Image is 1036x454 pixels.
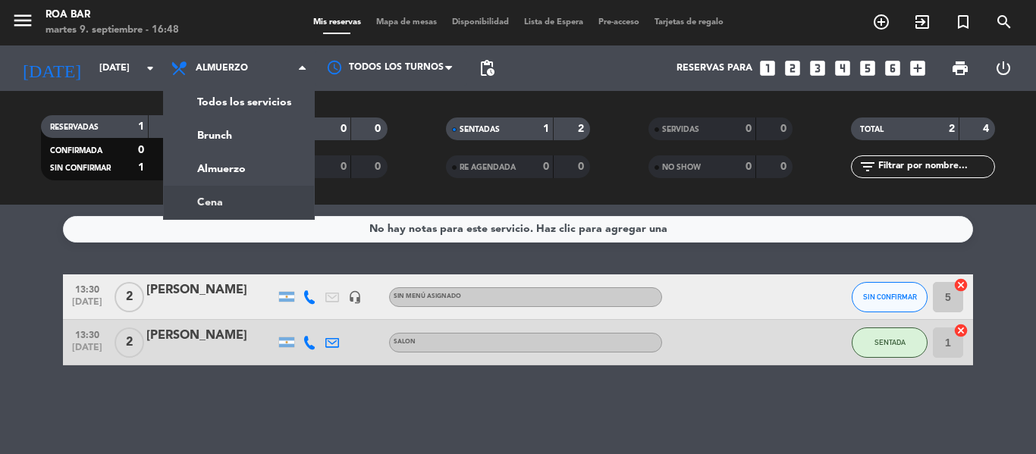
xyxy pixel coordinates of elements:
i: looks_3 [808,58,827,78]
i: looks_two [783,58,802,78]
i: looks_one [758,58,777,78]
strong: 4 [983,124,992,134]
span: Almuerzo [196,63,248,74]
i: add_circle_outline [872,13,890,31]
span: CONFIRMADA [50,147,102,155]
a: Almuerzo [164,152,314,186]
i: cancel [953,323,969,338]
span: SERVIDAS [662,126,699,133]
div: martes 9. septiembre - 16:48 [46,23,179,38]
i: filter_list [859,158,877,176]
input: Filtrar por nombre... [877,158,994,175]
button: SENTADA [852,327,928,358]
span: NO SHOW [662,164,701,171]
div: LOG OUT [981,45,1025,91]
span: SENTADA [874,338,906,346]
span: 13:30 [68,325,106,343]
i: looks_4 [833,58,852,78]
span: 13:30 [68,280,106,297]
i: looks_5 [858,58,877,78]
button: menu [11,9,34,37]
button: SIN CONFIRMAR [852,282,928,312]
strong: 0 [780,161,790,172]
span: pending_actions [478,59,496,77]
i: [DATE] [11,52,92,85]
a: Brunch [164,119,314,152]
span: Sin menú asignado [394,293,461,299]
i: looks_6 [883,58,903,78]
strong: 0 [543,161,549,172]
span: 2 [115,327,144,358]
span: Mis reservas [306,18,369,27]
span: TOTAL [860,126,884,133]
span: SALON [394,339,416,345]
div: [PERSON_NAME] [146,326,275,346]
span: [DATE] [68,297,106,315]
span: Pre-acceso [591,18,647,27]
strong: 0 [780,124,790,134]
strong: 0 [375,124,384,134]
div: ROA BAR [46,8,179,23]
span: Lista de Espera [516,18,591,27]
span: SENTADAS [460,126,500,133]
strong: 0 [746,161,752,172]
strong: 2 [949,124,955,134]
strong: 2 [578,124,587,134]
div: [PERSON_NAME] [146,280,275,300]
span: 2 [115,282,144,312]
strong: 0 [746,124,752,134]
i: turned_in_not [954,13,972,31]
span: Reservas para [677,63,752,74]
strong: 0 [341,161,347,172]
i: arrow_drop_down [141,59,159,77]
strong: 1 [138,121,144,132]
a: Cena [164,186,314,219]
span: Mapa de mesas [369,18,444,27]
strong: 0 [375,161,384,172]
strong: 1 [543,124,549,134]
span: [DATE] [68,343,106,360]
i: menu [11,9,34,32]
strong: 0 [578,161,587,172]
div: No hay notas para este servicio. Haz clic para agregar una [369,221,667,238]
strong: 0 [138,145,144,155]
span: SIN CONFIRMAR [863,293,917,301]
span: RE AGENDADA [460,164,516,171]
i: cancel [953,277,969,293]
a: Todos los servicios [164,86,314,119]
span: print [951,59,969,77]
i: add_box [908,58,928,78]
i: power_settings_new [994,59,1012,77]
span: RESERVADAS [50,124,99,131]
span: SIN CONFIRMAR [50,164,111,172]
strong: 0 [341,124,347,134]
i: headset_mic [348,290,362,304]
span: Tarjetas de regalo [647,18,731,27]
i: exit_to_app [913,13,931,31]
span: Disponibilidad [444,18,516,27]
strong: 1 [138,162,144,173]
i: search [995,13,1013,31]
